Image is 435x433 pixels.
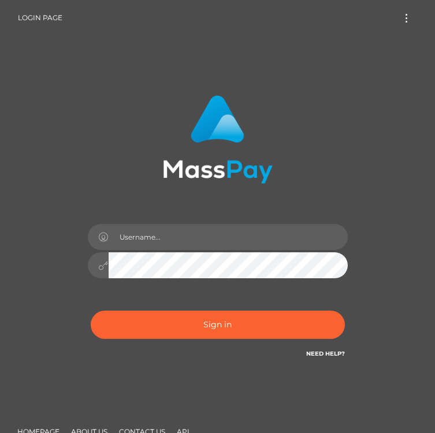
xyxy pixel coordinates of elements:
[109,224,348,250] input: Username...
[306,350,345,357] a: Need Help?
[91,311,345,339] button: Sign in
[163,95,273,184] img: MassPay Login
[396,10,417,26] button: Toggle navigation
[18,6,62,30] a: Login Page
